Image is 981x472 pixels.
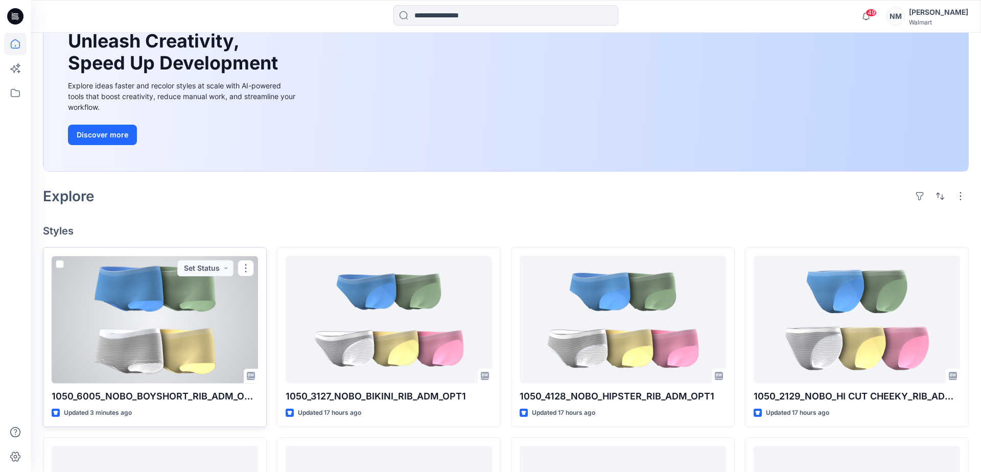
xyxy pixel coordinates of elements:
[52,256,258,383] a: 1050_6005_NOBO_BOYSHORT_RIB_ADM_OPT1
[68,80,298,112] div: Explore ideas faster and recolor styles at scale with AI-powered tools that boost creativity, red...
[909,18,968,26] div: Walmart
[886,7,905,26] div: NM
[52,389,258,404] p: 1050_6005_NOBO_BOYSHORT_RIB_ADM_OPT1
[298,408,361,418] p: Updated 17 hours ago
[754,389,960,404] p: 1050_2129_NOBO_HI CUT CHEEKY_RIB_ADM_OPT1
[64,408,132,418] p: Updated 3 minutes ago
[43,188,95,204] h2: Explore
[68,30,283,74] h1: Unleash Creativity, Speed Up Development
[766,408,829,418] p: Updated 17 hours ago
[754,256,960,383] a: 1050_2129_NOBO_HI CUT CHEEKY_RIB_ADM_OPT1
[520,256,726,383] a: 1050_4128_NOBO_HIPSTER_RIB_ADM_OPT1
[866,9,877,17] span: 49
[909,6,968,18] div: [PERSON_NAME]
[43,225,969,237] h4: Styles
[68,125,298,145] a: Discover more
[68,125,137,145] button: Discover more
[286,389,492,404] p: 1050_3127_NOBO_BIKINI_RIB_ADM_OPT1
[532,408,595,418] p: Updated 17 hours ago
[520,389,726,404] p: 1050_4128_NOBO_HIPSTER_RIB_ADM_OPT1
[286,256,492,383] a: 1050_3127_NOBO_BIKINI_RIB_ADM_OPT1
